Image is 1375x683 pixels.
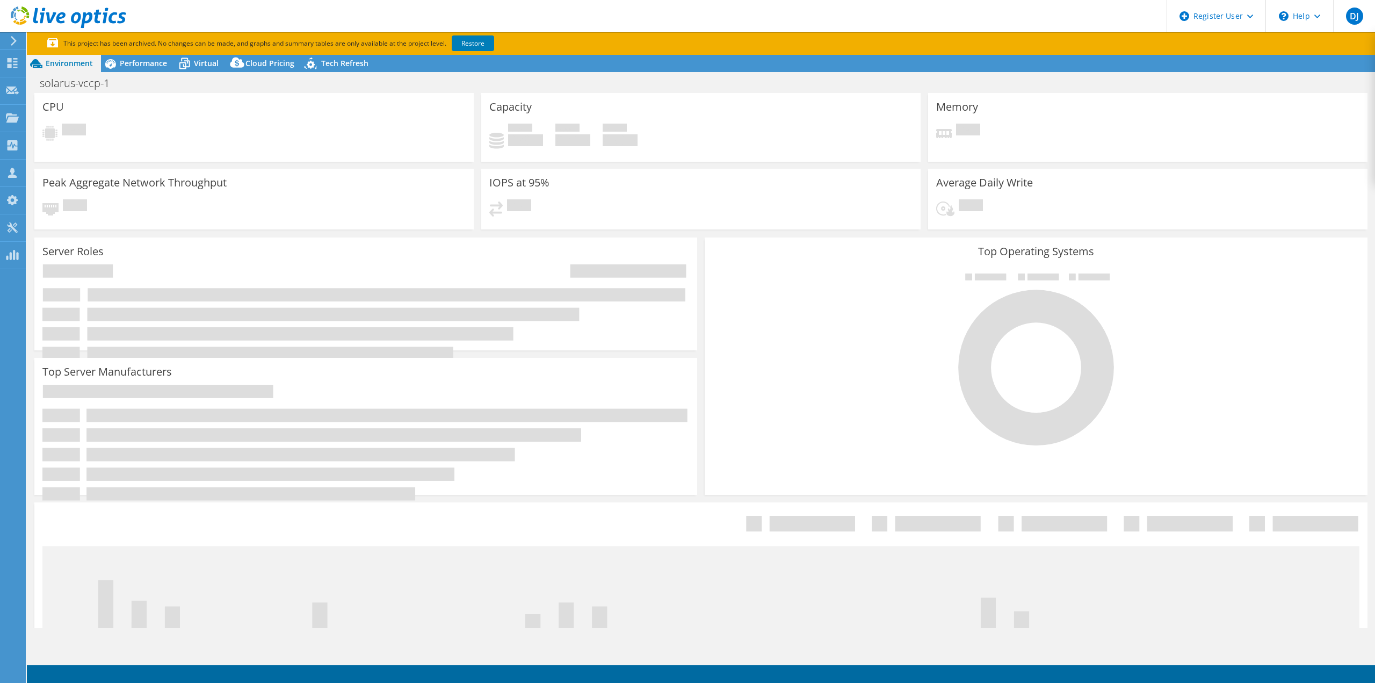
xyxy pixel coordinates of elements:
span: Virtual [194,58,219,68]
h3: Average Daily Write [936,177,1033,189]
h4: 0 GiB [555,134,590,146]
span: Environment [46,58,93,68]
span: Pending [959,199,983,214]
h3: CPU [42,101,64,113]
h3: IOPS at 95% [489,177,549,189]
h3: Top Operating Systems [713,246,1359,257]
h3: Capacity [489,101,532,113]
span: Free [555,124,580,134]
h3: Server Roles [42,246,104,257]
h4: 0 GiB [508,134,543,146]
a: Restore [452,35,494,51]
span: Used [508,124,532,134]
span: Performance [120,58,167,68]
span: DJ [1346,8,1363,25]
span: Total [603,124,627,134]
h3: Peak Aggregate Network Throughput [42,177,227,189]
h3: Memory [936,101,978,113]
h1: solarus-vccp-1 [35,77,126,89]
span: Pending [63,199,87,214]
h4: 0 GiB [603,134,638,146]
span: Cloud Pricing [245,58,294,68]
h3: Top Server Manufacturers [42,366,172,378]
span: Tech Refresh [321,58,368,68]
span: Pending [62,124,86,138]
svg: \n [1279,11,1289,21]
span: Pending [956,124,980,138]
p: This project has been archived. No changes can be made, and graphs and summary tables are only av... [47,38,574,49]
span: Pending [507,199,531,214]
